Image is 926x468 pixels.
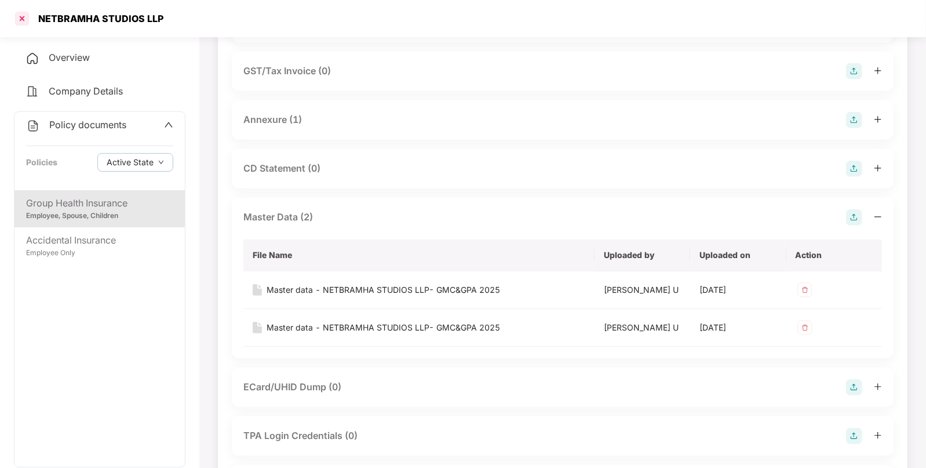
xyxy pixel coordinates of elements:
[267,321,500,334] div: Master data - NETBRAMHA STUDIOS LLP- GMC&GPA 2025
[49,52,90,63] span: Overview
[25,52,39,66] img: svg+xml;base64,PHN2ZyB4bWxucz0iaHR0cDovL3d3dy53My5vcmcvMjAwMC9zdmciIHdpZHRoPSIyNCIgaGVpZ2h0PSIyNC...
[846,428,862,444] img: svg+xml;base64,PHN2ZyB4bWxucz0iaHR0cDovL3d3dy53My5vcmcvMjAwMC9zdmciIHdpZHRoPSIyOCIgaGVpZ2h0PSIyOC...
[26,196,173,211] div: Group Health Insurance
[604,284,681,296] div: [PERSON_NAME] U
[846,209,862,226] img: svg+xml;base64,PHN2ZyB4bWxucz0iaHR0cDovL3d3dy53My5vcmcvMjAwMC9zdmciIHdpZHRoPSIyOCIgaGVpZ2h0PSIyOC...
[31,13,163,24] div: NETBRAMHA STUDIOS LLP
[243,161,320,176] div: CD Statement (0)
[874,213,882,221] span: minus
[267,284,500,296] div: Master data - NETBRAMHA STUDIOS LLP- GMC&GPA 2025
[690,240,786,271] th: Uploaded on
[699,284,776,296] div: [DATE]
[874,67,882,75] span: plus
[49,119,126,130] span: Policy documents
[253,322,262,333] img: svg+xml;base64,PHN2ZyB4bWxucz0iaHR0cDovL3d3dy53My5vcmcvMjAwMC9zdmciIHdpZHRoPSIxNiIgaGVpZ2h0PSIyMC...
[253,284,262,296] img: svg+xml;base64,PHN2ZyB4bWxucz0iaHR0cDovL3d3dy53My5vcmcvMjAwMC9zdmciIHdpZHRoPSIxNiIgaGVpZ2h0PSIyMC...
[26,233,173,248] div: Accidental Insurance
[164,120,173,129] span: up
[243,240,595,271] th: File Name
[49,85,123,97] span: Company Details
[846,161,862,177] img: svg+xml;base64,PHN2ZyB4bWxucz0iaHR0cDovL3d3dy53My5vcmcvMjAwMC9zdmciIHdpZHRoPSIyOCIgaGVpZ2h0PSIyOC...
[796,318,814,337] img: svg+xml;base64,PHN2ZyB4bWxucz0iaHR0cDovL3d3dy53My5vcmcvMjAwMC9zdmciIHdpZHRoPSIzMiIgaGVpZ2h0PSIzMi...
[243,429,358,443] div: TPA Login Credentials (0)
[595,240,690,271] th: Uploaded by
[604,321,681,334] div: [PERSON_NAME] U
[846,112,862,128] img: svg+xml;base64,PHN2ZyB4bWxucz0iaHR0cDovL3d3dy53My5vcmcvMjAwMC9zdmciIHdpZHRoPSIyOCIgaGVpZ2h0PSIyOC...
[26,119,40,133] img: svg+xml;base64,PHN2ZyB4bWxucz0iaHR0cDovL3d3dy53My5vcmcvMjAwMC9zdmciIHdpZHRoPSIyNCIgaGVpZ2h0PSIyNC...
[786,240,882,271] th: Action
[107,156,154,169] span: Active State
[25,85,39,99] img: svg+xml;base64,PHN2ZyB4bWxucz0iaHR0cDovL3d3dy53My5vcmcvMjAwMC9zdmciIHdpZHRoPSIyNCIgaGVpZ2h0PSIyNC...
[874,115,882,124] span: plus
[243,64,331,78] div: GST/Tax Invoice (0)
[846,63,862,79] img: svg+xml;base64,PHN2ZyB4bWxucz0iaHR0cDovL3d3dy53My5vcmcvMjAwMC9zdmciIHdpZHRoPSIyOCIgaGVpZ2h0PSIyOC...
[158,159,164,166] span: down
[243,380,341,394] div: ECard/UHID Dump (0)
[874,431,882,440] span: plus
[243,113,302,127] div: Annexure (1)
[26,156,57,169] div: Policies
[243,210,313,224] div: Master Data (2)
[796,281,814,299] img: svg+xml;base64,PHN2ZyB4bWxucz0iaHR0cDovL3d3dy53My5vcmcvMjAwMC9zdmciIHdpZHRoPSIzMiIgaGVpZ2h0PSIzMi...
[699,321,776,334] div: [DATE]
[97,153,173,172] button: Active Statedown
[874,164,882,172] span: plus
[846,379,862,396] img: svg+xml;base64,PHN2ZyB4bWxucz0iaHR0cDovL3d3dy53My5vcmcvMjAwMC9zdmciIHdpZHRoPSIyOCIgaGVpZ2h0PSIyOC...
[26,211,173,222] div: Employee, Spouse, Children
[26,248,173,259] div: Employee Only
[874,383,882,391] span: plus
